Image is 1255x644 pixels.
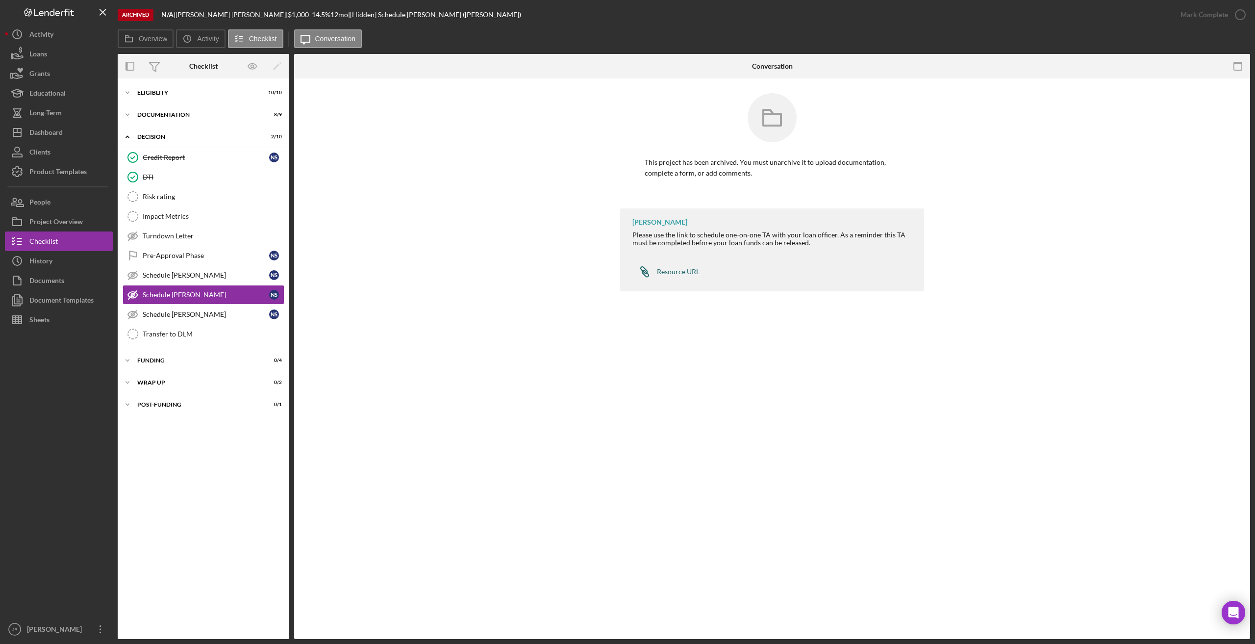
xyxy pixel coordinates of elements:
a: Long-Term [5,103,113,123]
button: Activity [176,29,225,48]
div: Impact Metrics [143,212,284,220]
button: Project Overview [5,212,113,232]
label: Checklist [249,35,277,43]
div: Funding [137,358,257,363]
div: Sheets [29,310,50,332]
label: Conversation [315,35,356,43]
button: Checklist [5,232,113,251]
div: Dashboard [29,123,63,145]
a: DTI [123,167,284,187]
div: Transfer to DLM [143,330,284,338]
div: People [29,192,50,214]
div: | [Hidden] Schedule [PERSON_NAME] ([PERSON_NAME]) [348,11,521,19]
div: Loans [29,44,47,66]
button: Documents [5,271,113,290]
div: N S [269,251,279,260]
div: Archived [118,9,153,21]
div: Schedule [PERSON_NAME] [143,271,269,279]
div: N S [269,153,279,162]
label: Overview [139,35,167,43]
div: N S [269,270,279,280]
div: Clients [29,142,50,164]
div: Product Templates [29,162,87,184]
div: DTI [143,173,284,181]
div: Schedule [PERSON_NAME] [143,310,269,318]
text: JB [12,627,17,632]
div: Documentation [137,112,257,118]
div: | [161,11,176,19]
button: Activity [5,25,113,44]
div: Risk rating [143,193,284,201]
a: Risk rating [123,187,284,206]
button: Dashboard [5,123,113,142]
a: Schedule [PERSON_NAME]NS [123,285,284,305]
button: Clients [5,142,113,162]
div: Open Intercom Messenger [1222,601,1245,624]
label: Activity [197,35,219,43]
div: Turndown Letter [143,232,284,240]
div: N S [269,290,279,300]
div: Please use the link to schedule one-on-one TA with your loan officer. As a reminder this TA must ... [632,231,914,247]
div: Activity [29,25,53,47]
div: Mark Complete [1180,5,1228,25]
a: Schedule [PERSON_NAME]NS [123,265,284,285]
div: Decision [137,134,257,140]
div: 0 / 2 [264,380,282,386]
div: [PERSON_NAME] [PERSON_NAME] | [176,11,288,19]
button: Checklist [228,29,283,48]
a: Resource URL [632,262,700,282]
div: 12 mo [330,11,348,19]
button: Product Templates [5,162,113,181]
div: 8 / 9 [264,112,282,118]
div: [PERSON_NAME] [25,619,88,642]
button: Overview [118,29,174,48]
button: Conversation [294,29,362,48]
button: Sheets [5,310,113,330]
div: Checklist [189,62,218,70]
a: Credit ReportNS [123,148,284,167]
div: Document Templates [29,290,94,312]
div: 0 / 1 [264,402,282,408]
div: N S [269,309,279,319]
button: Loans [5,44,113,64]
div: Credit Report [143,154,269,161]
div: 2 / 10 [264,134,282,140]
a: Turndown Letter [123,226,284,246]
div: Project Overview [29,212,83,234]
button: Educational [5,83,113,103]
button: Grants [5,64,113,83]
div: Documents [29,271,64,293]
b: N/A [161,10,174,19]
div: $1,000 [288,11,312,19]
div: Wrap up [137,380,257,386]
div: 10 / 10 [264,90,282,96]
div: History [29,251,52,273]
div: 14.5 % [312,11,330,19]
button: People [5,192,113,212]
a: Impact Metrics [123,206,284,226]
div: Schedule [PERSON_NAME] [143,291,269,299]
button: History [5,251,113,271]
div: Educational [29,83,66,105]
a: Transfer to DLM [123,324,284,344]
div: Eligiblity [137,90,257,96]
div: Conversation [752,62,793,70]
div: Resource URL [657,268,700,276]
p: This project has been archived. You must unarchive it to upload documentation, complete a form, o... [645,157,900,179]
button: Mark Complete [1171,5,1250,25]
a: Schedule [PERSON_NAME]NS [123,305,284,324]
div: Post-Funding [137,402,257,408]
div: Checklist [29,232,58,254]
